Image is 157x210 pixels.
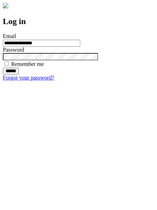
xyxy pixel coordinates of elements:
[3,33,16,39] label: Email
[3,3,8,8] img: logo-4e3dc11c47720685a147b03b5a06dd966a58ff35d612b21f08c02c0306f2b779.png
[3,17,154,26] h2: Log in
[11,61,44,67] label: Remember me
[3,47,24,53] label: Password
[3,75,54,81] a: Forgot your password?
